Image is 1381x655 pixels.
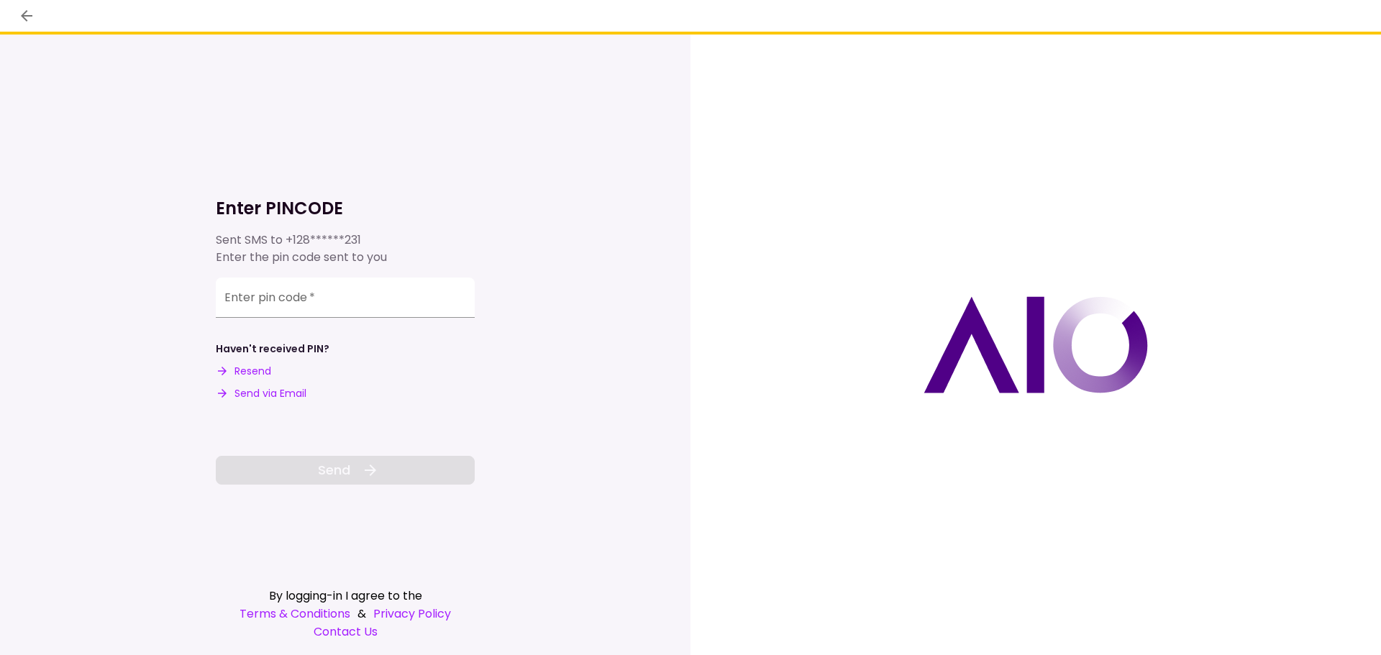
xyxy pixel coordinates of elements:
a: Privacy Policy [373,605,451,623]
div: Haven't received PIN? [216,342,329,357]
img: AIO logo [924,296,1148,393]
button: Send [216,456,475,485]
span: Send [318,460,350,480]
a: Contact Us [216,623,475,641]
button: Resend [216,364,271,379]
div: & [216,605,475,623]
button: Send via Email [216,386,306,401]
div: By logging-in I agree to the [216,587,475,605]
h1: Enter PINCODE [216,197,475,220]
a: Terms & Conditions [240,605,350,623]
button: back [14,4,39,28]
div: Sent SMS to Enter the pin code sent to you [216,232,475,266]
